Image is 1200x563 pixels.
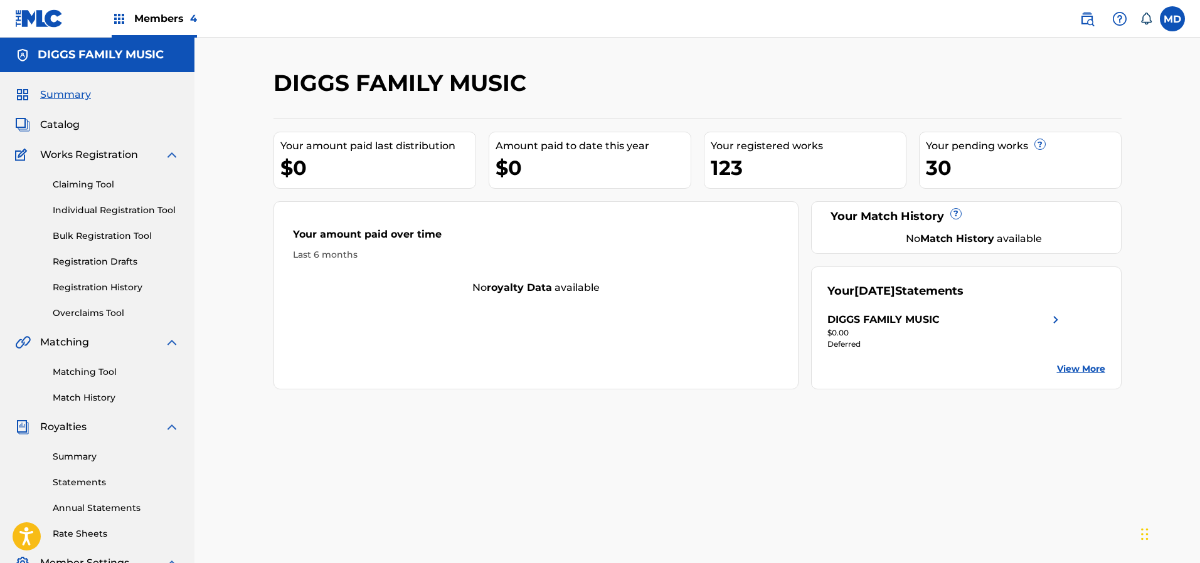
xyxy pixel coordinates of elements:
span: Royalties [40,419,87,434]
h2: DIGGS FAMILY MUSIC [273,69,533,97]
div: 30 [926,154,1121,182]
span: ? [951,209,961,219]
img: help [1112,11,1127,26]
span: Summary [40,87,91,102]
div: User Menu [1160,6,1185,31]
a: DIGGS FAMILY MUSICright chevron icon$0.00Deferred [827,312,1063,350]
div: 123 [711,154,906,182]
div: Notifications [1140,13,1152,25]
span: Matching [40,335,89,350]
a: Individual Registration Tool [53,204,179,217]
div: $0 [280,154,475,182]
a: SummarySummary [15,87,91,102]
div: Deferred [827,339,1063,350]
div: No available [274,280,799,295]
img: expand [164,335,179,350]
img: Top Rightsholders [112,11,127,26]
span: 4 [190,13,197,24]
div: Your amount paid over time [293,227,780,248]
img: Accounts [15,48,30,63]
span: [DATE] [854,284,895,298]
a: Matching Tool [53,366,179,379]
div: $0.00 [827,327,1063,339]
div: Last 6 months [293,248,780,261]
span: Works Registration [40,147,138,162]
img: search [1080,11,1095,26]
strong: Match History [920,233,994,245]
a: Registration History [53,281,179,294]
a: Bulk Registration Tool [53,229,179,243]
img: Works Registration [15,147,31,162]
img: Catalog [15,117,30,132]
iframe: Chat Widget [1137,503,1200,563]
a: View More [1057,362,1105,376]
img: MLC Logo [15,9,63,28]
img: Royalties [15,419,30,434]
span: ? [1035,139,1045,149]
a: Public Search [1075,6,1100,31]
img: Matching [15,335,31,350]
div: $0 [496,154,691,182]
img: expand [164,147,179,162]
a: Summary [53,450,179,463]
h5: DIGGS FAMILY MUSIC [38,48,164,62]
a: Match History [53,391,179,404]
span: Members [134,11,197,26]
div: Your Match History [827,208,1105,225]
div: Drag [1141,515,1149,553]
strong: royalty data [487,281,552,293]
div: DIGGS FAMILY MUSIC [827,312,940,327]
div: No available [843,231,1105,246]
div: Your Statements [827,283,964,300]
iframe: Resource Center [1165,369,1200,470]
a: Claiming Tool [53,178,179,191]
a: Statements [53,476,179,489]
a: CatalogCatalog [15,117,80,132]
img: expand [164,419,179,434]
img: right chevron icon [1048,312,1063,327]
a: Registration Drafts [53,255,179,268]
div: Help [1107,6,1132,31]
div: Your registered works [711,139,906,154]
a: Overclaims Tool [53,307,179,320]
div: Your pending works [926,139,1121,154]
img: Summary [15,87,30,102]
div: Your amount paid last distribution [280,139,475,154]
span: Catalog [40,117,80,132]
a: Annual Statements [53,502,179,515]
div: Amount paid to date this year [496,139,691,154]
a: Rate Sheets [53,527,179,540]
